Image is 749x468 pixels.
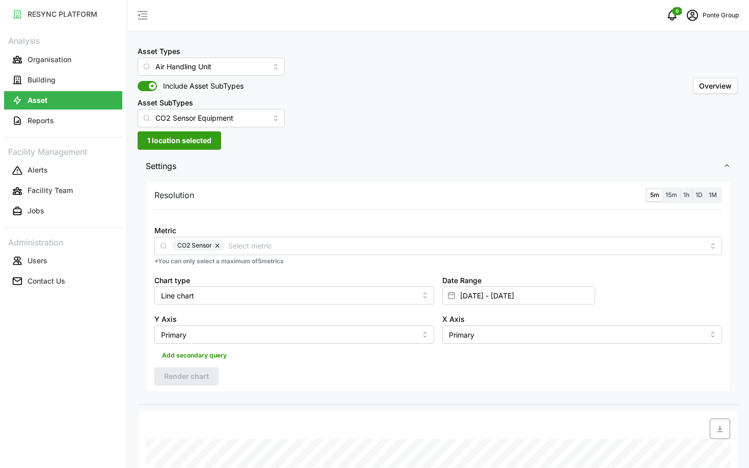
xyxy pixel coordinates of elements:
[4,202,122,221] button: Jobs
[4,161,122,180] button: Alerts
[28,54,71,65] p: Organisation
[146,154,723,179] span: Settings
[4,91,122,109] button: Asset
[28,95,47,105] p: Asset
[154,225,176,236] label: Metric
[4,272,122,290] button: Contact Us
[28,276,65,286] p: Contact Us
[154,257,722,266] p: *You can only select a maximum of 5 metrics
[162,348,227,363] span: Add secondary query
[28,256,47,266] p: Users
[138,97,193,108] label: Asset SubTypes
[699,81,732,90] span: Overview
[138,131,221,150] button: 1 location selected
[154,325,434,344] input: Select Y axis
[154,314,177,325] label: Y Axis
[683,191,689,199] span: 1h
[138,178,739,404] div: Settings
[709,191,717,199] span: 1M
[154,189,194,202] p: Resolution
[4,111,122,131] a: Reports
[147,132,211,149] span: 1 location selected
[695,191,703,199] span: 1D
[442,314,465,325] label: X Axis
[4,71,122,89] button: Building
[4,90,122,111] a: Asset
[4,160,122,181] a: Alerts
[4,181,122,201] a: Facility Team
[682,5,703,25] button: schedule
[4,4,122,24] a: RESYNC PLATFORM
[4,70,122,90] a: Building
[164,368,209,385] span: Render chart
[4,201,122,222] a: Jobs
[28,9,97,19] p: RESYNC PLATFORM
[665,191,677,199] span: 15m
[442,325,722,344] input: Select X axis
[28,165,48,175] p: Alerts
[177,240,212,251] span: CO2 Sensor
[4,234,122,249] p: Administration
[4,50,122,69] button: Organisation
[138,46,180,57] label: Asset Types
[157,81,244,91] span: Include Asset SubTypes
[662,5,682,25] button: notifications
[4,49,122,70] a: Organisation
[154,286,434,305] input: Select chart type
[228,240,704,251] input: Select metric
[28,185,73,196] p: Facility Team
[4,144,122,158] p: Facility Management
[442,275,481,286] label: Date Range
[28,75,56,85] p: Building
[154,348,234,363] button: Add secondary query
[703,11,739,20] p: Ponte Group
[28,116,54,126] p: Reports
[4,112,122,130] button: Reports
[4,251,122,271] a: Users
[4,252,122,270] button: Users
[650,191,659,199] span: 5m
[138,154,739,179] button: Settings
[154,275,190,286] label: Chart type
[4,33,122,47] p: Analysis
[4,182,122,200] button: Facility Team
[4,271,122,291] a: Contact Us
[676,8,679,15] span: 0
[154,367,219,386] button: Render chart
[4,5,122,23] button: RESYNC PLATFORM
[442,286,595,305] input: Select date range
[28,206,44,216] p: Jobs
